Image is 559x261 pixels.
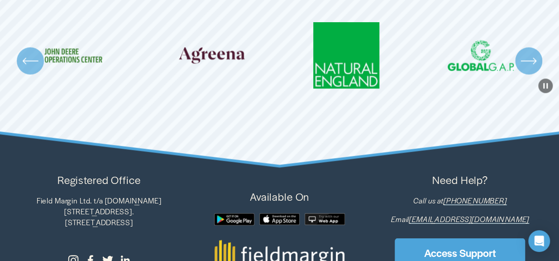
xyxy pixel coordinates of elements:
em: Call us at [413,195,444,205]
a: [PHONE_NUMBER] [444,195,507,206]
p: Available On [192,188,368,204]
em: [EMAIL_ADDRESS][DOMAIN_NAME] [409,213,529,224]
p: Registered Office [11,172,187,187]
em: Email [391,213,409,224]
button: Previous [17,47,44,74]
p: Need Help? [372,172,548,187]
p: Field Margin Ltd. t/a [DOMAIN_NAME] [STREET_ADDRESS]. [STREET_ADDRESS] [11,195,187,227]
button: Pause Background [538,78,553,93]
a: [EMAIL_ADDRESS][DOMAIN_NAME] [409,213,529,224]
div: Open Intercom Messenger [528,230,550,252]
button: Next [515,47,542,74]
